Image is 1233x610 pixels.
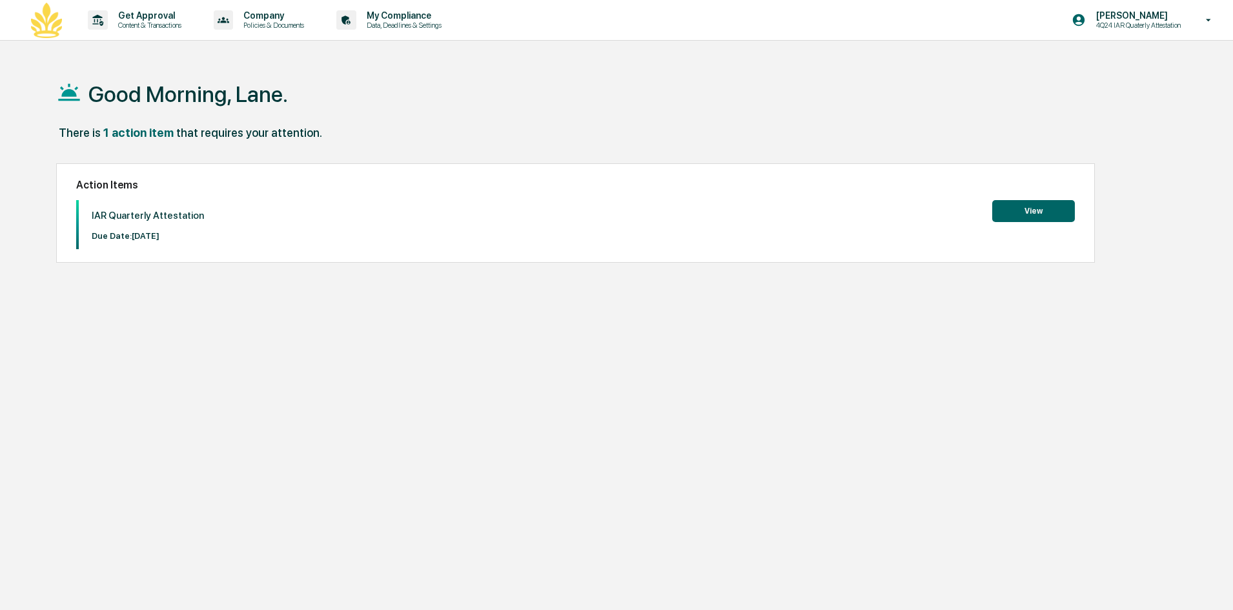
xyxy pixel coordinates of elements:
[92,210,204,221] p: IAR Quarterly Attestation
[59,126,101,139] div: There is
[233,21,311,30] p: Policies & Documents
[108,21,188,30] p: Content & Transactions
[356,10,448,21] p: My Compliance
[176,126,322,139] div: that requires your attention.
[103,126,174,139] div: 1 action item
[1086,21,1187,30] p: 4Q24 IAR Quaterly Attestation
[992,200,1075,222] button: View
[1086,10,1187,21] p: [PERSON_NAME]
[92,231,204,241] p: Due Date: [DATE]
[233,10,311,21] p: Company
[356,21,448,30] p: Data, Deadlines & Settings
[31,3,62,38] img: logo
[88,81,288,107] h1: Good Morning, Lane.
[76,179,1075,191] h2: Action Items
[992,204,1075,216] a: View
[108,10,188,21] p: Get Approval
